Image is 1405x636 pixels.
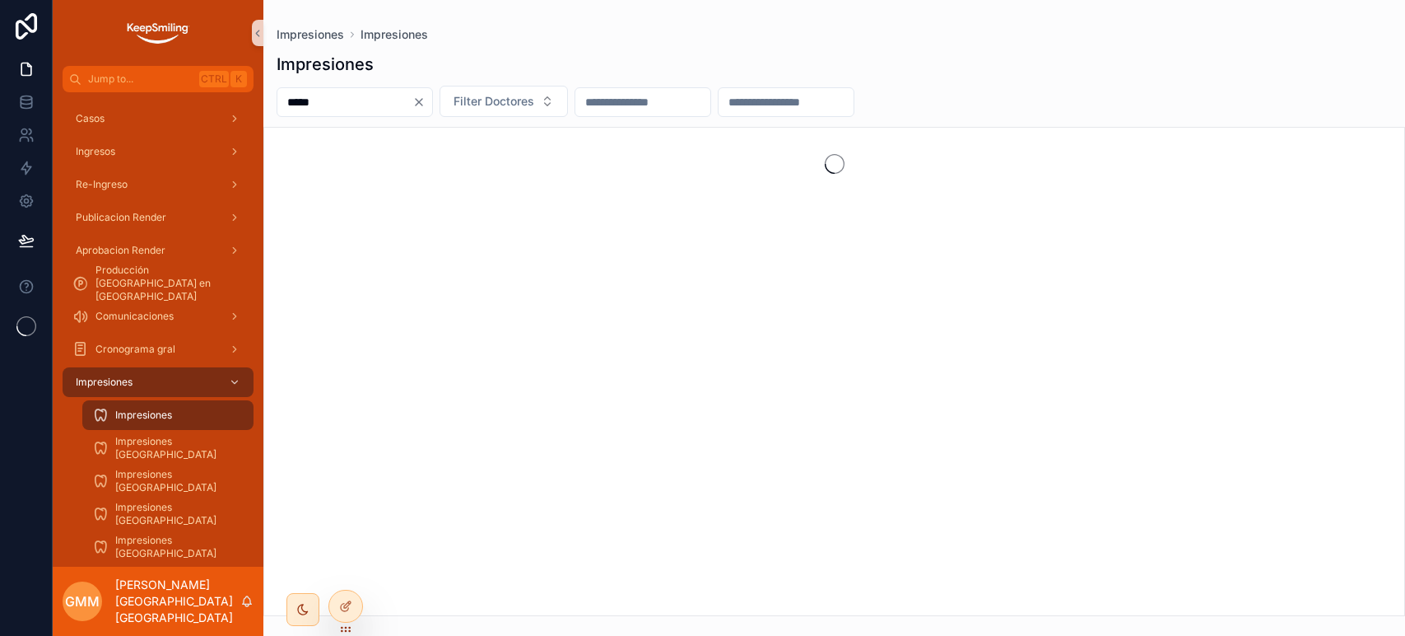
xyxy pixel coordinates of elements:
h1: Impresiones [277,53,374,76]
span: Producción [GEOGRAPHIC_DATA] en [GEOGRAPHIC_DATA] [95,264,237,303]
span: Comunicaciones [95,310,174,323]
a: Impresiones [GEOGRAPHIC_DATA] [82,499,254,529]
span: Aprobacion Render [76,244,165,257]
a: Impresiones [277,26,344,43]
a: Ingresos [63,137,254,166]
button: Jump to...CtrlK [63,66,254,92]
button: Clear [412,96,432,109]
a: Impresiones [GEOGRAPHIC_DATA] [82,532,254,562]
a: Producción [GEOGRAPHIC_DATA] en [GEOGRAPHIC_DATA] [63,269,254,298]
span: Casos [76,112,105,125]
button: Select Button [440,86,568,117]
a: Comunicaciones [63,302,254,331]
span: Ctrl [199,71,229,87]
span: Ingresos [76,145,115,158]
a: Re-Ingreso [63,170,254,199]
a: Impresiones [361,26,428,43]
span: Cronograma gral [95,343,175,356]
a: Aprobacion Render [63,236,254,265]
span: Impresiones [GEOGRAPHIC_DATA] [115,435,237,461]
span: Jump to... [88,72,193,86]
a: Impresiones [63,367,254,397]
div: scrollable content [53,92,263,567]
span: GMM [65,592,100,611]
span: Impresiones [GEOGRAPHIC_DATA] [115,501,237,527]
span: Filter Doctores [454,93,534,110]
span: Impresiones [115,409,172,422]
span: K [232,72,245,86]
a: Cronograma gral [63,334,254,364]
span: Impresiones [GEOGRAPHIC_DATA] [115,534,237,560]
span: Re-Ingreso [76,178,128,191]
span: Impresiones [GEOGRAPHIC_DATA] [115,468,237,494]
img: App logo [125,20,190,46]
span: Publicacion Render [76,211,166,224]
a: Impresiones [82,400,254,430]
a: Casos [63,104,254,133]
span: Impresiones [76,376,133,389]
a: Impresiones [GEOGRAPHIC_DATA] [82,466,254,496]
a: Publicacion Render [63,203,254,232]
p: [PERSON_NAME][GEOGRAPHIC_DATA][GEOGRAPHIC_DATA] [115,577,240,626]
a: Impresiones [GEOGRAPHIC_DATA] [82,433,254,463]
